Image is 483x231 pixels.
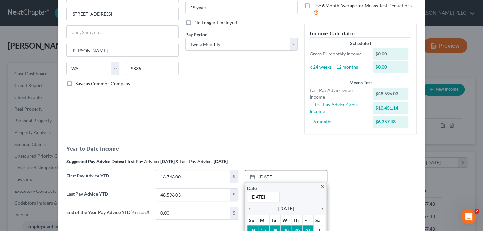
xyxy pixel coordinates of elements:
[307,64,370,70] div: x 24 weeks ÷ 12 months
[247,185,257,192] label: Date
[307,87,370,100] div: Last Pay Advice Gross Income
[316,205,325,212] a: chevron_right
[156,207,230,219] input: 0.00
[314,215,325,225] th: Sa
[194,20,237,25] span: No Longer Employed
[63,188,152,207] label: Last Pay Advice YTD
[175,159,213,164] span: & Last Pay Advice:
[63,170,152,188] label: First Pay Advice YTD
[160,159,175,164] strong: [DATE]
[320,184,325,189] i: close
[130,209,149,215] span: (if needed)
[125,159,159,164] span: First Pay Advice:
[67,44,178,56] input: Enter city...
[63,207,152,225] label: End of the Year Pay Advice YTD
[303,215,314,225] th: F
[247,205,256,212] a: chevron_left
[247,192,280,202] input: 1/1/2013
[75,81,130,86] span: Save as Common Company
[474,209,479,214] span: 2
[313,3,412,8] span: Use 6 Month Average for Means Test Deductions
[230,207,238,219] div: $
[269,215,280,225] th: Tu
[66,145,417,153] h5: Year to Date Income
[320,183,325,190] a: close
[186,1,297,14] input: ex: 2 years
[310,79,411,86] div: Means Test
[278,205,294,212] span: [DATE]
[247,215,258,225] th: Su
[307,101,370,115] div: - First Pay Advice Gross Income
[185,32,208,37] span: Pay Period
[258,215,269,225] th: M
[373,116,409,128] div: $6,357.48
[126,62,179,75] input: Enter zip...
[230,170,238,183] div: $
[214,159,228,164] strong: [DATE]
[247,206,256,211] i: chevron_left
[373,61,409,73] div: $0.00
[373,48,409,60] div: $0.00
[156,189,230,201] input: 0.00
[373,88,409,100] div: $48,596.03
[67,26,178,38] input: Unit, Suite, etc...
[307,118,370,125] div: ÷ 6 months
[461,209,476,224] iframe: Intercom live chat
[310,29,411,38] h5: Income Calculator
[156,170,230,183] input: 0.00
[66,159,124,164] strong: Suggested Pay Advice Dates:
[316,206,325,211] i: chevron_right
[67,8,178,20] input: Enter address...
[373,102,409,114] div: $10,451.14
[245,170,327,183] a: [DATE]
[307,51,370,57] div: Gross Bi-Monthly Income
[310,40,411,47] div: Schedule I
[291,215,303,225] th: Th
[230,189,238,201] div: $
[280,215,291,225] th: W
